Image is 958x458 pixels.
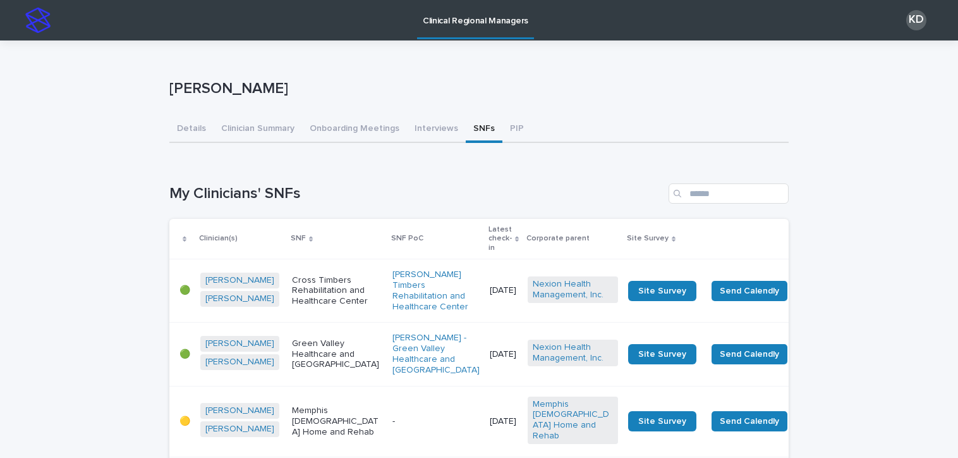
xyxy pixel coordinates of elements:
[205,424,274,435] a: [PERSON_NAME]
[302,116,407,143] button: Onboarding Meetings
[169,80,784,98] p: [PERSON_NAME]
[502,116,531,143] button: PIP
[533,399,613,442] a: Memphis [DEMOGRAPHIC_DATA] Home and Rehab
[712,344,787,364] button: Send Calendly
[638,350,686,359] span: Site Survey
[533,342,613,364] a: Nexion Health Management, Inc.
[292,405,382,437] p: Memphis [DEMOGRAPHIC_DATA] Home and Rehab
[214,116,302,143] button: Clinician Summary
[407,116,466,143] button: Interviews
[391,232,423,245] p: SNF PoC
[638,287,686,295] span: Site Survey
[533,279,613,300] a: Nexion Health Management, Inc.
[205,405,274,416] a: [PERSON_NAME]
[720,285,779,297] span: Send Calendly
[720,348,779,361] span: Send Calendly
[169,323,882,386] tr: 🟢[PERSON_NAME] [PERSON_NAME] Green Valley Healthcare and [GEOGRAPHIC_DATA][PERSON_NAME] - Green V...
[526,232,590,245] p: Corporate parent
[490,285,518,296] p: [DATE]
[199,232,238,245] p: Clinician(s)
[205,275,274,286] a: [PERSON_NAME]
[25,8,51,33] img: stacker-logo-s-only.png
[205,294,274,304] a: [PERSON_NAME]
[669,183,789,204] input: Search
[712,411,787,431] button: Send Calendly
[490,349,518,360] p: [DATE]
[628,411,696,431] a: Site Survey
[179,285,190,296] p: 🟢
[169,116,214,143] button: Details
[488,223,512,255] p: Latest check-in
[906,10,926,30] div: KD
[205,338,274,349] a: [PERSON_NAME]
[720,415,779,428] span: Send Calendly
[179,349,190,360] p: 🟢
[490,416,518,427] p: [DATE]
[292,275,382,307] p: Cross Timbers Rehabilitation and Healthcare Center
[179,416,190,427] p: 🟡
[628,344,696,364] a: Site Survey
[169,259,882,323] tr: 🟢[PERSON_NAME] [PERSON_NAME] Cross Timbers Rehabilitation and Healthcare Center[PERSON_NAME] Timb...
[712,281,787,301] button: Send Calendly
[169,386,882,457] tr: 🟡[PERSON_NAME] [PERSON_NAME] Memphis [DEMOGRAPHIC_DATA] Home and Rehab-[DATE]Memphis [DEMOGRAPHIC...
[638,417,686,426] span: Site Survey
[627,232,669,245] p: Site Survey
[392,333,480,375] a: [PERSON_NAME] - Green Valley Healthcare and [GEOGRAPHIC_DATA]
[291,232,306,245] p: SNF
[466,116,502,143] button: SNFs
[169,185,664,203] h1: My Clinicians' SNFs
[628,281,696,301] a: Site Survey
[392,269,480,312] a: [PERSON_NAME] Timbers Rehabilitation and Healthcare Center
[292,338,382,370] p: Green Valley Healthcare and [GEOGRAPHIC_DATA]
[205,357,274,368] a: [PERSON_NAME]
[392,416,480,427] p: -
